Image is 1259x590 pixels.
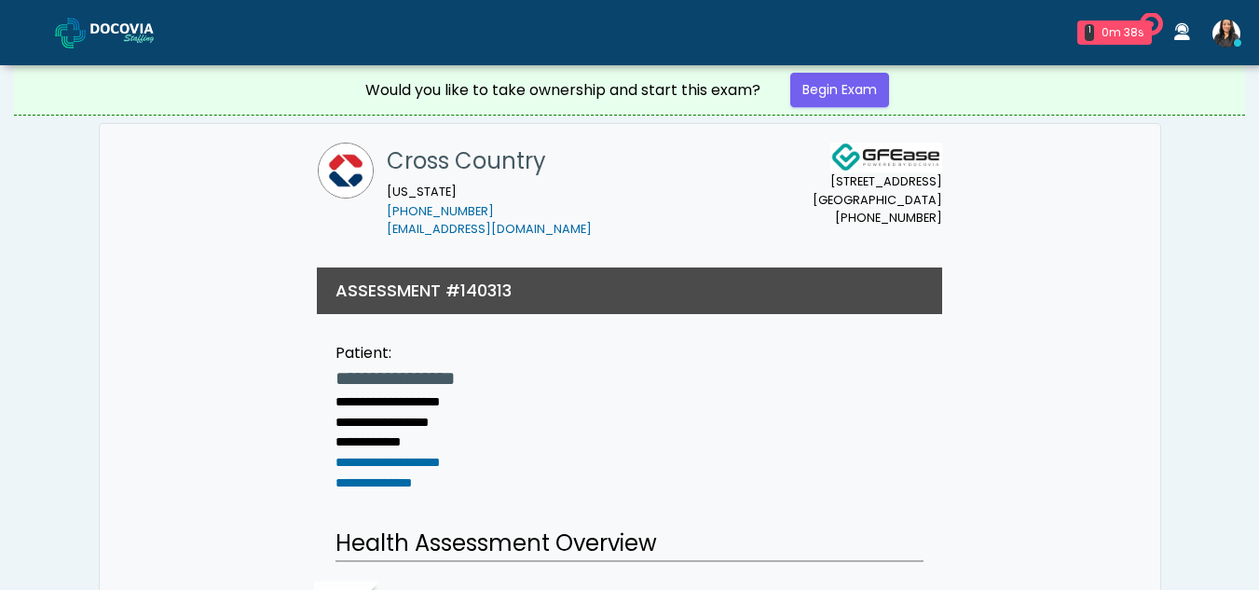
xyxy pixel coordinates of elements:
[365,79,760,102] div: Would you like to take ownership and start this exam?
[387,184,592,238] small: [US_STATE]
[813,172,942,226] small: [STREET_ADDRESS] [GEOGRAPHIC_DATA] [PHONE_NUMBER]
[387,221,592,237] a: [EMAIL_ADDRESS][DOMAIN_NAME]
[55,2,184,62] a: Docovia
[387,203,494,219] a: [PHONE_NUMBER]
[1102,24,1144,41] div: 0m 38s
[318,143,374,199] img: Cross Country
[830,143,942,172] img: Docovia Staffing Logo
[55,18,86,48] img: Docovia
[335,279,512,302] h3: ASSESSMENT #140313
[1212,20,1240,48] img: Viral Patel
[1066,13,1163,52] a: 1 0m 38s
[1085,24,1094,41] div: 1
[335,527,924,562] h2: Health Assessment Overview
[387,143,592,180] h1: Cross Country
[335,342,455,364] div: Patient:
[790,73,889,107] a: Begin Exam
[90,23,184,42] img: Docovia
